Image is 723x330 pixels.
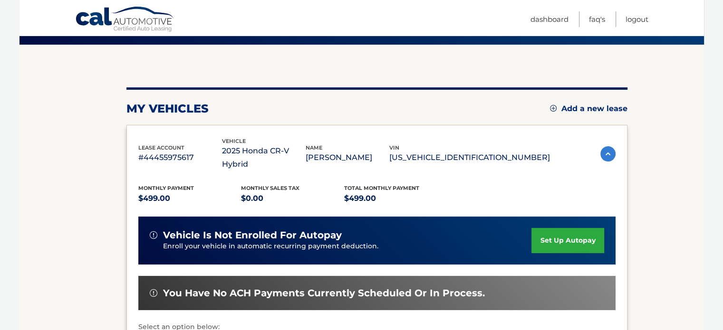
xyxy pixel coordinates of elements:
[241,185,299,191] span: Monthly sales Tax
[306,151,389,164] p: [PERSON_NAME]
[138,151,222,164] p: #44455975617
[163,241,532,252] p: Enroll your vehicle in automatic recurring payment deduction.
[163,229,342,241] span: vehicle is not enrolled for autopay
[530,11,569,27] a: Dashboard
[344,192,447,205] p: $499.00
[150,289,157,297] img: alert-white.svg
[531,228,604,253] a: set up autopay
[344,185,419,191] span: Total Monthly Payment
[241,192,344,205] p: $0.00
[550,105,557,112] img: add.svg
[126,102,209,116] h2: my vehicles
[626,11,648,27] a: Logout
[150,231,157,239] img: alert-white.svg
[389,144,399,151] span: vin
[306,144,322,151] span: name
[75,6,175,34] a: Cal Automotive
[222,144,306,171] p: 2025 Honda CR-V Hybrid
[138,144,184,151] span: lease account
[600,146,616,161] img: accordion-active.svg
[138,185,194,191] span: Monthly Payment
[222,138,246,144] span: vehicle
[138,192,241,205] p: $499.00
[389,151,550,164] p: [US_VEHICLE_IDENTIFICATION_NUMBER]
[589,11,605,27] a: FAQ's
[550,104,627,113] a: Add a new lease
[163,287,485,299] span: You have no ACH payments currently scheduled or in process.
